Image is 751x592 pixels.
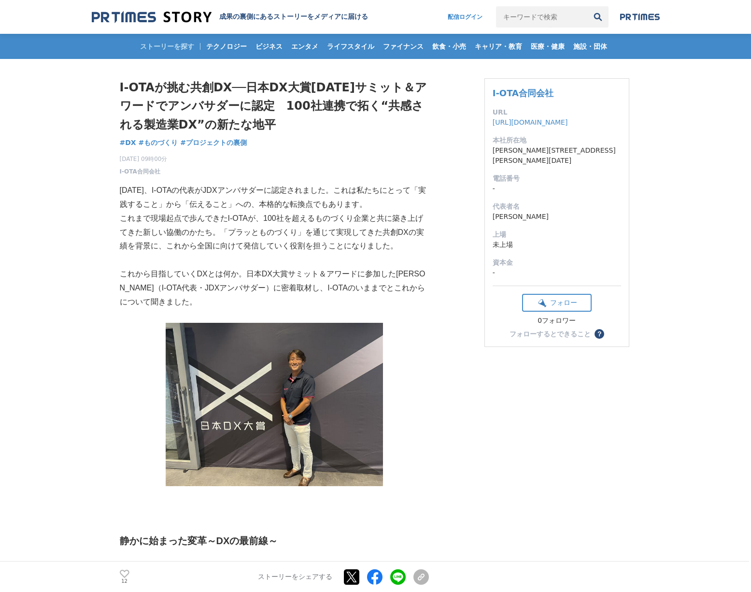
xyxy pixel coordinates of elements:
[202,34,251,59] a: テクノロジー
[120,267,429,309] p: これから目指していくDXとは何か。日本DX大賞サミット＆アワードに参加した[PERSON_NAME]（I-OTA代表・JDXアンバサダー）に密着取材し、I-OTAのいままでとこれからについて聞き...
[493,230,621,240] dt: 上場
[493,202,621,212] dt: 代表者名
[569,42,611,51] span: 施設・団体
[252,42,286,51] span: ビジネス
[510,331,591,337] div: フォローするとできること
[252,34,286,59] a: ビジネス
[92,11,368,24] a: 成果の裏側にあるストーリーをメディアに届ける 成果の裏側にあるストーリーをメディアに届ける
[323,42,378,51] span: ライフスタイル
[493,88,553,98] a: I-OTA合同会社
[587,6,609,28] button: 検索
[120,535,278,546] strong: 静かに始まった変革～DXの最前線～
[287,42,322,51] span: エンタメ
[569,34,611,59] a: 施設・団体
[120,78,429,134] h1: I-OTAが挑む共創DX──日本DX大賞[DATE]サミット＆アワードでアンバサダーに認定 100社連携で拓く“共感される製造業DX”の新たな地平
[180,138,247,148] a: #プロジェクトの裏側
[166,323,383,486] img: thumbnail_67466700-83b5-11f0-ad79-c999cfcf5fa9.jpg
[493,173,621,184] dt: 電話番号
[527,42,568,51] span: 医療・健康
[527,34,568,59] a: 医療・健康
[493,107,621,117] dt: URL
[493,212,621,222] dd: [PERSON_NAME]
[496,6,587,28] input: キーワードで検索
[120,138,136,148] a: #DX
[493,258,621,268] dt: 資本金
[323,34,378,59] a: ライフスタイル
[287,34,322,59] a: エンタメ
[493,268,621,278] dd: -
[595,329,604,339] button: ？
[428,42,470,51] span: 飲食・小売
[493,184,621,194] dd: -
[620,13,660,21] img: prtimes
[471,34,526,59] a: キャリア・教育
[493,118,568,126] a: [URL][DOMAIN_NAME]
[522,317,592,325] div: 0フォロワー
[438,6,492,28] a: 配信ログイン
[493,135,621,145] dt: 本社所在地
[219,13,368,21] h2: 成果の裏側にあるストーリーをメディアに届ける
[120,167,160,176] a: I-OTA合同会社
[92,11,212,24] img: 成果の裏側にあるストーリーをメディアに届ける
[120,138,136,147] span: #DX
[139,138,178,148] a: #ものづくり
[522,294,592,312] button: フォロー
[258,573,332,581] p: ストーリーをシェアする
[379,42,427,51] span: ファイナンス
[596,331,603,337] span: ？
[139,138,178,147] span: #ものづくり
[202,42,251,51] span: テクノロジー
[180,138,247,147] span: #プロジェクトの裏側
[493,240,621,250] dd: 未上場
[471,42,526,51] span: キャリア・教育
[428,34,470,59] a: 飲食・小売
[379,34,427,59] a: ファイナンス
[120,212,429,253] p: これまで現場起点で歩んできたI-OTAが、100社を超えるものづくり企業と共に築き上げてきた新しい協働のかたち。「プラッとものづくり」を通じて実現してきた共創DXの実績を背景に、これから全国に向...
[120,184,429,212] p: [DATE]、I-OTAの代表がJDXアンバサダーに認定されました。これは私たちにとって「実践すること」から「伝えること」への、本格的な転換点でもあります。
[120,579,129,584] p: 12
[120,155,168,163] span: [DATE] 09時00分
[493,145,621,166] dd: [PERSON_NAME][STREET_ADDRESS][PERSON_NAME][DATE]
